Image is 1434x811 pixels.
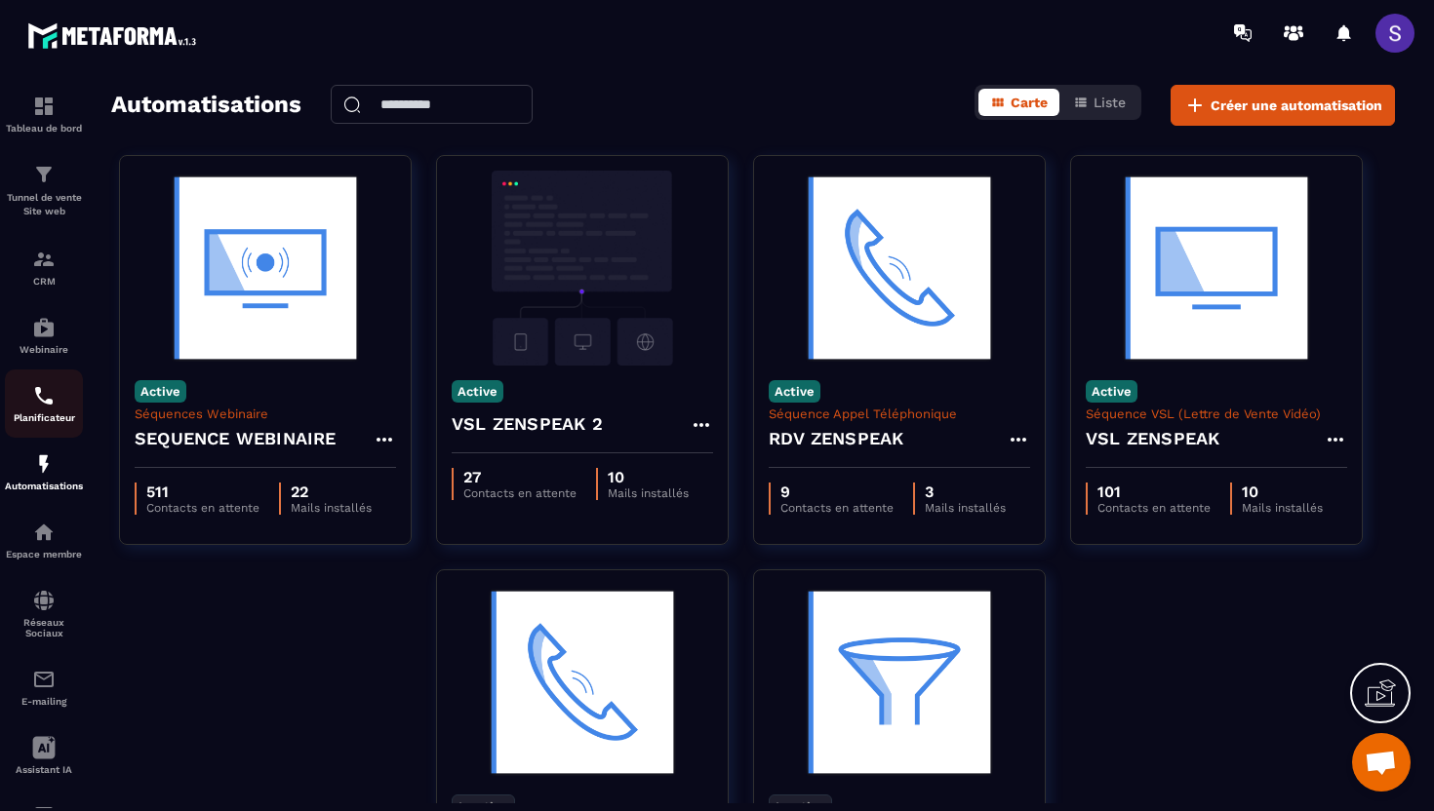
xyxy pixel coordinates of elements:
[1242,483,1323,501] p: 10
[5,721,83,790] a: Assistant IA
[32,589,56,612] img: social-network
[1011,95,1048,110] span: Carte
[135,406,396,421] p: Séquences Webinaire
[111,85,301,126] h2: Automatisations
[1086,380,1137,403] p: Active
[769,171,1030,366] img: automation-background
[5,276,83,287] p: CRM
[5,653,83,721] a: emailemailE-mailing
[5,506,83,574] a: automationsautomationsEspace membre
[780,483,894,501] p: 9
[769,425,903,452] h4: RDV ZENSPEAK
[463,468,577,486] p: 27
[452,585,713,780] img: automation-background
[463,486,577,500] p: Contacts en attente
[5,438,83,506] a: automationsautomationsAutomatisations
[1171,85,1395,126] button: Créer une automatisation
[780,501,894,515] p: Contacts en attente
[5,301,83,369] a: automationsautomationsWebinaire
[32,163,56,186] img: formation
[32,384,56,407] img: scheduler
[5,344,83,355] p: Webinaire
[5,574,83,653] a: social-networksocial-networkRéseaux Sociaux
[769,406,1030,421] p: Séquence Appel Téléphonique
[32,316,56,339] img: automations
[135,171,396,366] img: automation-background
[925,483,1006,501] p: 3
[1242,501,1323,515] p: Mails installés
[5,764,83,775] p: Assistant IA
[1211,96,1382,115] span: Créer une automatisation
[5,481,83,491] p: Automatisations
[5,123,83,134] p: Tableau de bord
[1061,89,1137,116] button: Liste
[608,468,689,486] p: 10
[135,380,186,403] p: Active
[32,668,56,691] img: email
[452,410,603,438] h4: VSL ZENSPEAK 2
[1097,501,1211,515] p: Contacts en attente
[32,95,56,118] img: formation
[5,191,83,218] p: Tunnel de vente Site web
[1097,483,1211,501] p: 101
[452,171,713,366] img: automation-background
[452,380,503,403] p: Active
[5,148,83,233] a: formationformationTunnel de vente Site web
[291,483,372,501] p: 22
[1094,95,1126,110] span: Liste
[32,452,56,476] img: automations
[146,483,259,501] p: 511
[978,89,1059,116] button: Carte
[5,233,83,301] a: formationformationCRM
[925,501,1006,515] p: Mails installés
[32,248,56,271] img: formation
[1086,425,1219,452] h4: VSL ZENSPEAK
[146,501,259,515] p: Contacts en attente
[1086,406,1347,421] p: Séquence VSL (Lettre de Vente Vidéo)
[5,412,83,423] p: Planificateur
[135,425,337,452] h4: SEQUENCE WEBINAIRE
[1352,733,1411,792] div: Ouvrir le chat
[769,380,820,403] p: Active
[5,549,83,560] p: Espace membre
[5,617,83,638] p: Réseaux Sociaux
[27,18,203,54] img: logo
[291,501,372,515] p: Mails installés
[1086,171,1347,366] img: automation-background
[769,585,1030,780] img: automation-background
[5,369,83,438] a: schedulerschedulerPlanificateur
[5,696,83,707] p: E-mailing
[608,486,689,500] p: Mails installés
[32,521,56,544] img: automations
[5,80,83,148] a: formationformationTableau de bord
